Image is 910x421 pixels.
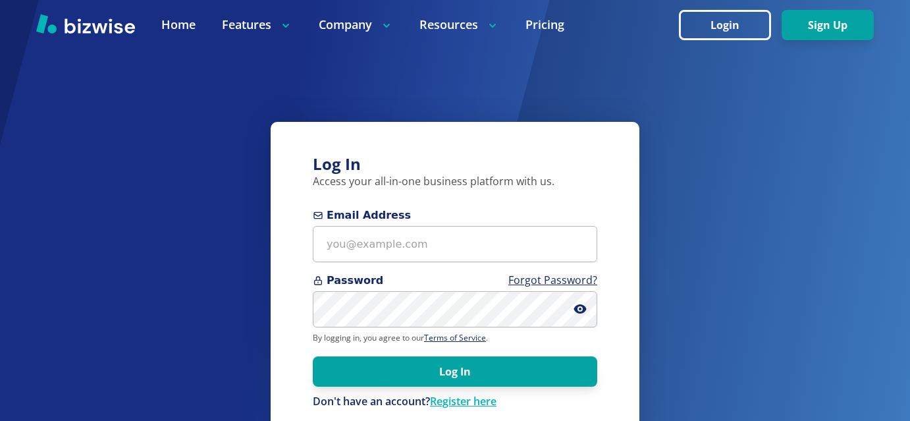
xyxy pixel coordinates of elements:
button: Sign Up [782,10,874,40]
p: Company [319,16,393,33]
button: Login [679,10,771,40]
h3: Log In [313,154,597,175]
p: Resources [419,16,499,33]
p: Features [222,16,292,33]
p: Access your all-in-one business platform with us. [313,175,597,189]
a: Register here [430,394,496,408]
span: Password [313,273,597,289]
span: Email Address [313,208,597,223]
a: Pricing [525,16,564,33]
p: Don't have an account? [313,395,597,409]
div: Don't have an account?Register here [313,395,597,409]
a: Forgot Password? [508,273,597,287]
a: Terms of Service [424,332,486,343]
img: Bizwise Logo [36,14,135,34]
p: By logging in, you agree to our . [313,333,597,343]
a: Login [679,19,782,32]
button: Log In [313,356,597,387]
a: Home [161,16,196,33]
input: you@example.com [313,226,597,262]
a: Sign Up [782,19,874,32]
